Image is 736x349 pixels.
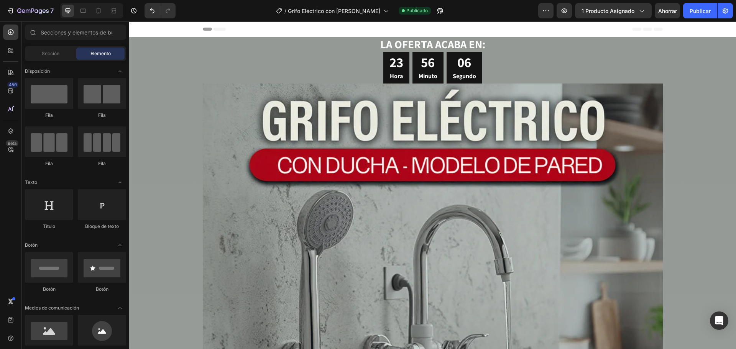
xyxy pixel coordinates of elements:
[25,179,37,185] font: Texto
[260,32,274,50] div: 23
[260,49,274,61] p: Hora
[43,223,55,229] font: Título
[324,49,347,61] p: Segundo
[45,112,53,118] font: Fila
[582,8,634,14] font: 1 producto asignado
[324,32,347,50] div: 06
[145,3,176,18] div: Deshacer/Rehacer
[288,8,380,14] font: Grifo Eléctrico con [PERSON_NAME]
[96,286,108,292] font: Botón
[683,3,717,18] button: Publicar
[3,3,57,18] button: 7
[658,8,677,14] font: Ahorrar
[114,302,126,314] span: Abrir palanca
[42,51,59,56] font: Sección
[98,112,106,118] font: Fila
[25,242,38,248] font: Botón
[43,286,56,292] font: Botón
[85,223,119,229] font: Bloque de texto
[129,21,736,349] iframe: Área de diseño
[114,65,126,77] span: Abrir palanca
[690,8,711,14] font: Publicar
[575,3,652,18] button: 1 producto asignado
[90,51,111,56] font: Elemento
[45,161,53,166] font: Fila
[284,8,286,14] font: /
[114,176,126,188] span: Abrir palanca
[50,7,54,15] font: 7
[25,25,126,40] input: Secciones y elementos de búsqueda
[289,49,308,61] p: Minuto
[114,239,126,251] span: Abrir palanca
[25,68,50,74] font: Disposición
[25,305,79,311] font: Medios de comunicación
[98,161,106,166] font: Fila
[8,141,16,146] font: Beta
[710,311,728,330] div: Abrir Intercom Messenger
[655,3,680,18] button: Ahorrar
[406,8,428,13] font: Publicado
[9,82,17,87] font: 450
[289,32,308,50] div: 56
